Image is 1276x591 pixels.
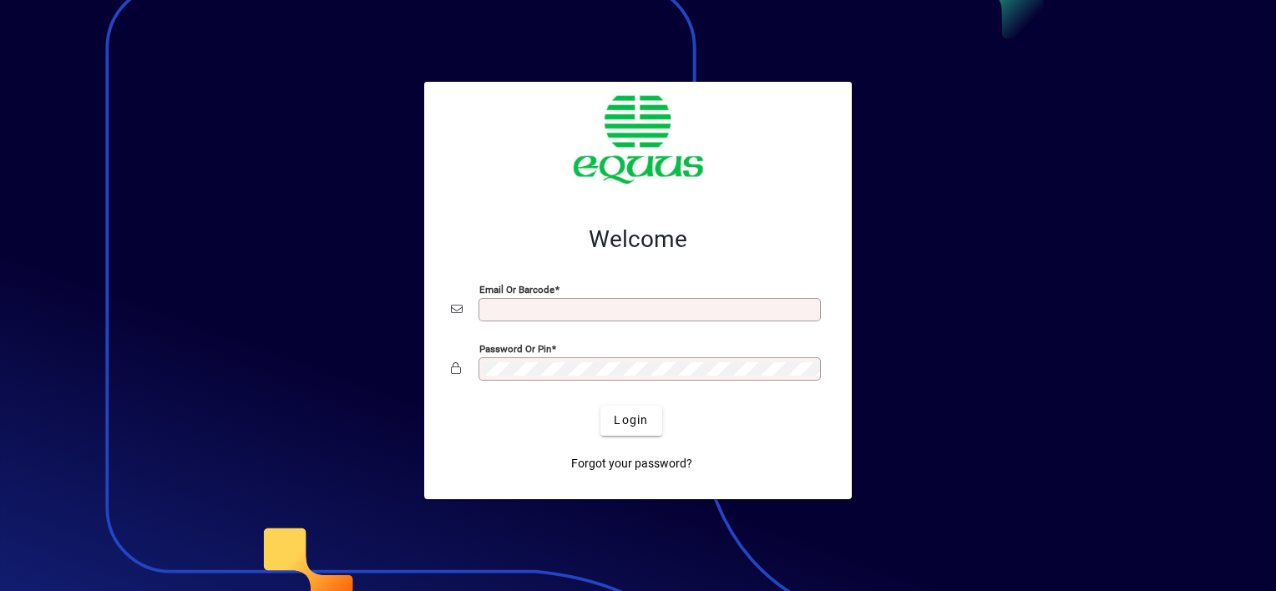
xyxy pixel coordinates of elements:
a: Forgot your password? [565,449,699,479]
span: Forgot your password? [571,455,692,472]
span: Login [614,412,648,429]
mat-label: Email or Barcode [479,283,554,295]
button: Login [600,406,661,436]
h2: Welcome [451,225,825,254]
mat-label: Password or Pin [479,342,551,354]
